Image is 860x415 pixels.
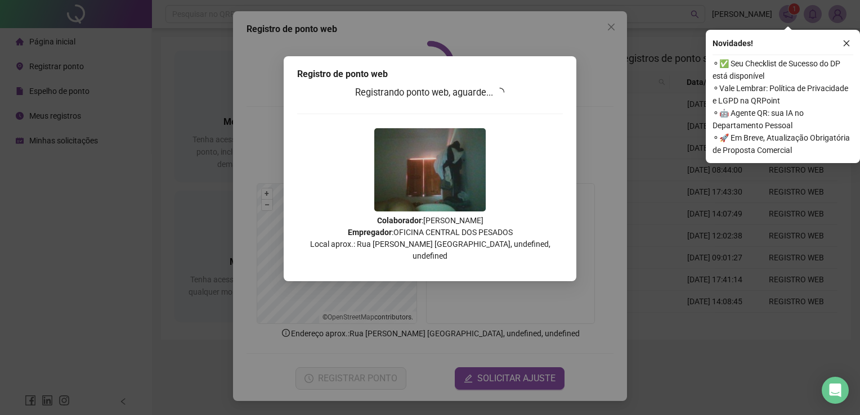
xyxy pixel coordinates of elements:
strong: Empregador [348,228,392,237]
img: Z [374,128,486,211]
span: Novidades ! [713,37,753,49]
span: ⚬ 🚀 Em Breve, Atualização Obrigatória de Proposta Comercial [713,132,853,156]
div: Open Intercom Messenger [822,377,849,404]
span: close [843,39,850,47]
span: ⚬ ✅ Seu Checklist de Sucesso do DP está disponível [713,57,853,82]
span: ⚬ 🤖 Agente QR: sua IA no Departamento Pessoal [713,107,853,132]
span: ⚬ Vale Lembrar: Política de Privacidade e LGPD na QRPoint [713,82,853,107]
p: : [PERSON_NAME] : OFICINA CENTRAL DOS PESADOS Local aprox.: Rua [PERSON_NAME] [GEOGRAPHIC_DATA], ... [297,215,563,262]
span: loading [495,88,504,97]
h3: Registrando ponto web, aguarde... [297,85,563,100]
strong: Colaborador [377,216,422,225]
div: Registro de ponto web [297,67,563,81]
